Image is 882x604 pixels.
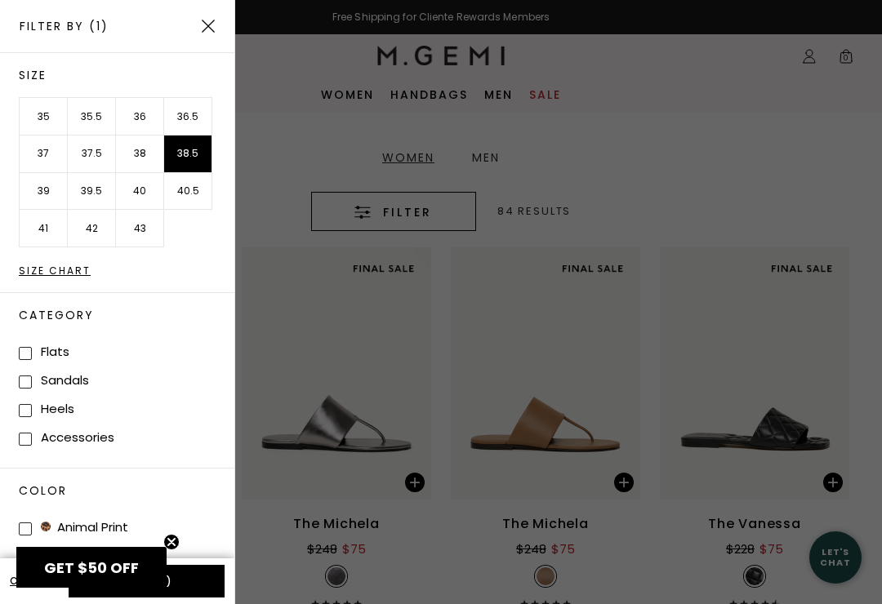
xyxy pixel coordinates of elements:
[68,210,116,247] li: 42
[19,69,234,81] h2: Size
[19,266,234,276] div: Size Chart
[116,210,164,247] li: 43
[41,400,74,417] label: Heels
[116,173,164,211] li: 40
[116,98,164,135] li: 36
[116,135,164,173] li: 38
[10,575,55,588] a: Clear All
[164,98,212,135] li: 36.5
[41,518,128,535] span: animal print
[19,485,234,496] h2: Color
[20,98,68,135] li: 35
[41,371,89,389] label: Sandals
[20,210,68,247] li: 41
[20,20,109,33] h2: Filter By (1)
[16,547,167,588] div: GET $50 OFFClose teaser
[68,135,116,173] li: 37.5
[41,343,69,360] label: Flats
[164,135,212,173] li: 38.5
[44,557,139,578] span: GET $50 OFF
[20,135,68,173] li: 37
[68,173,116,211] li: 39.5
[20,173,68,211] li: 39
[163,534,180,550] button: Close teaser
[164,173,212,211] li: 40.5
[41,429,114,446] label: Accessories
[68,98,116,135] li: 35.5
[19,309,234,321] h2: Category
[41,522,51,531] img: v-09862-swatch.png
[202,20,215,33] img: Close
